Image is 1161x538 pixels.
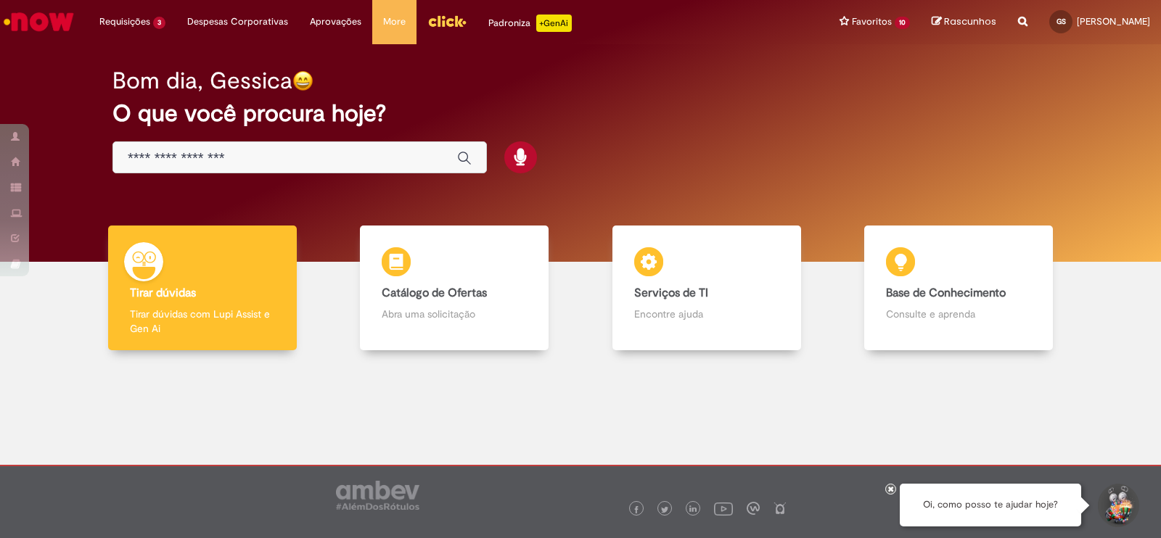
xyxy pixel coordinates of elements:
[747,502,760,515] img: logo_footer_workplace.png
[634,286,708,300] b: Serviços de TI
[99,15,150,29] span: Requisições
[488,15,572,32] div: Padroniza
[112,68,292,94] h2: Bom dia, Gessica
[310,15,361,29] span: Aprovações
[1057,17,1066,26] span: GS
[714,499,733,518] img: logo_footer_youtube.png
[153,17,165,29] span: 3
[187,15,288,29] span: Despesas Corporativas
[382,307,527,321] p: Abra uma solicitação
[886,286,1006,300] b: Base de Conhecimento
[1077,15,1150,28] span: [PERSON_NAME]
[633,506,640,513] img: logo_footer_facebook.png
[76,225,329,351] a: Tirar dúvidas Tirar dúvidas com Lupi Assist e Gen Ai
[112,101,1049,126] h2: O que você procura hoje?
[886,307,1031,321] p: Consulte e aprenda
[336,481,419,510] img: logo_footer_ambev_rotulo_gray.png
[292,70,313,91] img: happy-face.png
[580,225,833,351] a: Serviços de TI Encontre ajuda
[661,506,668,513] img: logo_footer_twitter.png
[944,15,996,28] span: Rascunhos
[774,502,787,515] img: logo_footer_naosei.png
[689,505,697,514] img: logo_footer_linkedin.png
[536,15,572,32] p: +GenAi
[932,15,996,29] a: Rascunhos
[427,10,467,32] img: click_logo_yellow_360x200.png
[895,17,910,29] span: 10
[833,225,1086,351] a: Base de Conhecimento Consulte e aprenda
[900,484,1081,526] div: Oi, como posso te ajudar hoje?
[634,307,779,321] p: Encontre ajuda
[130,286,196,300] b: Tirar dúvidas
[382,286,487,300] b: Catálogo de Ofertas
[383,15,406,29] span: More
[1096,484,1139,527] button: Iniciar Conversa de Suporte
[852,15,892,29] span: Favoritos
[1,7,76,36] img: ServiceNow
[329,225,581,351] a: Catálogo de Ofertas Abra uma solicitação
[130,307,275,336] p: Tirar dúvidas com Lupi Assist e Gen Ai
